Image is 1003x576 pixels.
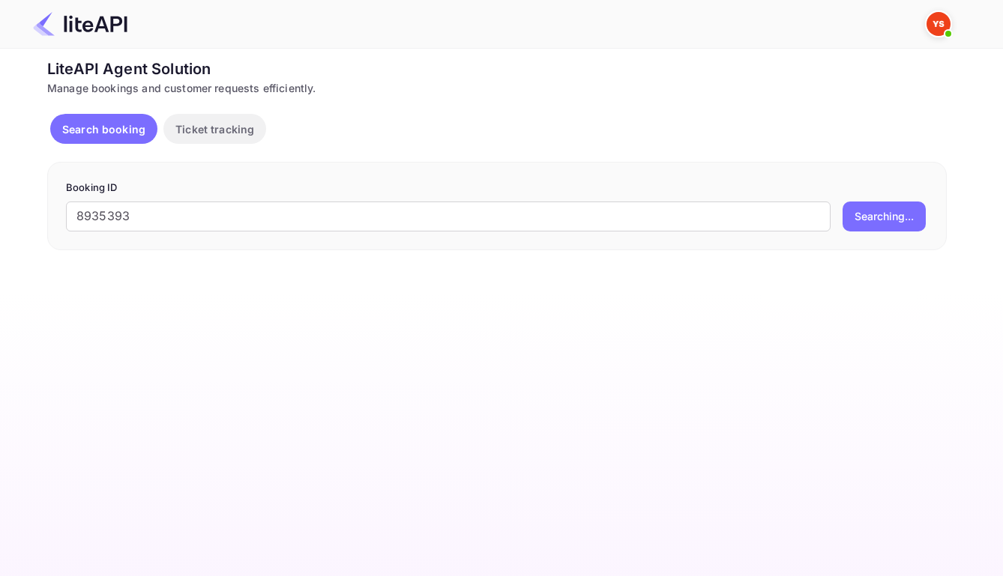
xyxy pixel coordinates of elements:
[33,12,127,36] img: LiteAPI Logo
[47,58,947,80] div: LiteAPI Agent Solution
[47,80,947,96] div: Manage bookings and customer requests efficiently.
[66,201,831,231] input: Enter Booking ID (e.g., 63782194)
[927,12,951,36] img: Yandex Support
[62,121,145,137] p: Search booking
[175,121,254,137] p: Ticket tracking
[66,181,928,195] p: Booking ID
[843,201,926,231] button: Searching...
